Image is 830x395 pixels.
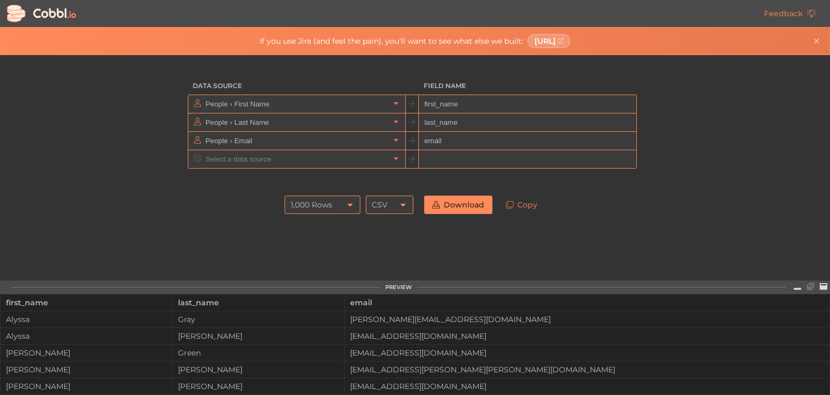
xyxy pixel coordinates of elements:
[372,196,387,214] div: CSV
[203,150,390,168] input: Select a data source
[345,349,829,357] div: [EMAIL_ADDRESS][DOMAIN_NAME]
[1,315,172,324] div: Alyssa
[350,294,824,311] div: email
[528,34,571,48] a: [URL]
[203,95,390,113] input: Select a data source
[424,196,492,214] a: Download
[345,365,829,374] div: [EMAIL_ADDRESS][PERSON_NAME][PERSON_NAME][DOMAIN_NAME]
[1,332,172,340] div: Alyssa
[756,4,825,23] a: Feedback
[173,382,344,391] div: [PERSON_NAME]
[173,365,344,374] div: [PERSON_NAME]
[173,315,344,324] div: Gray
[345,332,829,340] div: [EMAIL_ADDRESS][DOMAIN_NAME]
[535,37,556,45] span: [URL]
[188,77,406,95] h3: Data Source
[345,315,829,324] div: [PERSON_NAME][EMAIL_ADDRESS][DOMAIN_NAME]
[345,382,829,391] div: [EMAIL_ADDRESS][DOMAIN_NAME]
[291,196,332,214] div: 1,000 Rows
[203,113,390,131] input: Select a data source
[260,37,523,45] span: If you use Jira (and feel the pain), you'll want to see what else we built:
[1,365,172,374] div: [PERSON_NAME]
[810,35,823,48] button: Close banner
[173,349,344,357] div: Green
[385,284,412,291] div: PREVIEW
[203,132,390,150] input: Select a data source
[1,382,172,391] div: [PERSON_NAME]
[419,77,637,95] h3: Field Name
[498,196,545,214] a: Copy
[173,332,344,340] div: [PERSON_NAME]
[6,294,167,311] div: first_name
[178,294,339,311] div: last_name
[1,349,172,357] div: [PERSON_NAME]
